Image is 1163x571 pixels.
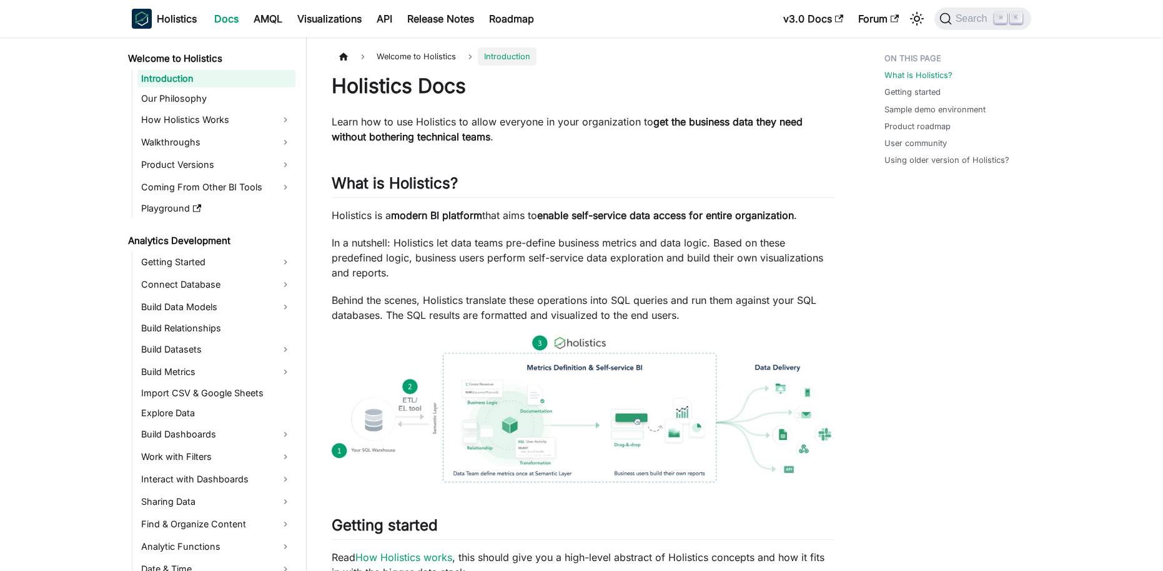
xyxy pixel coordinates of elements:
[137,200,295,217] a: Playground
[137,155,295,175] a: Product Versions
[137,132,295,152] a: Walkthroughs
[332,74,834,99] h1: Holistics Docs
[332,114,834,144] p: Learn how to use Holistics to allow everyone in your organization to .
[332,47,834,66] nav: Breadcrumbs
[884,154,1009,166] a: Using older version of Holistics?
[907,9,927,29] button: Switch between dark and light mode (currently light mode)
[884,69,953,81] a: What is Holistics?
[332,235,834,280] p: In a nutshell: Holistics let data teams pre-define business metrics and data logic. Based on thes...
[137,469,295,489] a: Interact with Dashboards
[332,335,834,482] img: How Holistics fits in your Data Stack
[332,208,834,223] p: Holistics is a that aims to .
[332,516,834,540] h2: Getting started
[851,9,906,29] a: Forum
[391,209,482,222] strong: modern BI platform
[369,9,400,29] a: API
[355,551,452,564] a: How Holistics works
[124,50,295,67] a: Welcome to Holistics
[119,37,307,571] nav: Docs sidebar
[137,384,295,402] a: Import CSV & Google Sheets
[370,47,462,66] span: Welcome to Holistics
[884,120,951,132] a: Product roadmap
[137,90,295,107] a: Our Philosophy
[884,104,986,115] a: Sample demo environment
[137,514,295,534] a: Find & Organize Content
[290,9,369,29] a: Visualizations
[952,13,995,24] span: Search
[137,339,295,359] a: Build Datasets
[137,320,295,337] a: Build Relationships
[132,9,152,29] img: Holistics
[137,447,295,467] a: Work with Filters
[1010,12,1022,24] kbd: K
[124,232,295,250] a: Analytics Development
[332,293,834,323] p: Behind the scenes, Holistics translate these operations into SQL queries and run them against you...
[332,174,834,198] h2: What is Holistics?
[137,404,295,422] a: Explore Data
[934,7,1031,30] button: Search (Command+K)
[400,9,482,29] a: Release Notes
[482,9,542,29] a: Roadmap
[137,275,295,295] a: Connect Database
[132,9,197,29] a: HolisticsHolistics
[137,177,295,197] a: Coming From Other BI Tools
[157,11,197,26] b: Holistics
[137,110,295,130] a: How Holistics Works
[137,492,295,512] a: Sharing Data
[776,9,851,29] a: v3.0 Docs
[884,86,941,98] a: Getting started
[137,252,295,272] a: Getting Started
[137,70,295,87] a: Introduction
[332,47,355,66] a: Home page
[137,297,295,317] a: Build Data Models
[137,537,295,557] a: Analytic Functions
[207,9,246,29] a: Docs
[246,9,290,29] a: AMQL
[137,362,295,382] a: Build Metrics
[994,12,1007,24] kbd: ⌘
[137,424,295,444] a: Build Dashboards
[884,137,947,149] a: User community
[478,47,537,66] span: Introduction
[537,209,794,222] strong: enable self-service data access for entire organization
